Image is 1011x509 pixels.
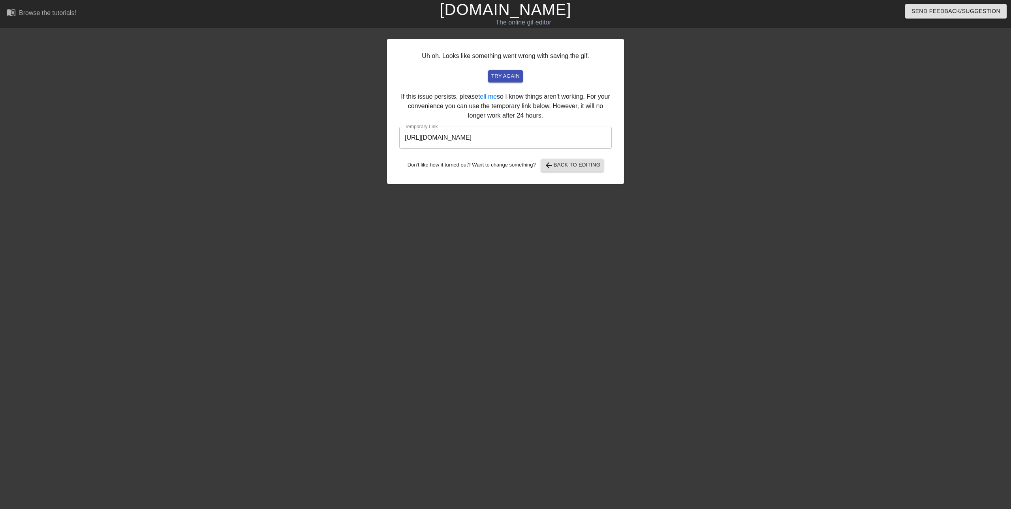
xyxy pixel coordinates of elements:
a: Browse the tutorials! [6,7,76,20]
div: Browse the tutorials! [19,9,76,16]
span: arrow_back [544,161,554,170]
a: [DOMAIN_NAME] [440,1,571,18]
div: Don't like how it turned out? Want to change something? [399,159,612,172]
button: Send Feedback/Suggestion [905,4,1007,19]
span: try again [491,72,520,81]
button: Back to Editing [541,159,604,172]
a: tell me [478,93,497,100]
div: Uh oh. Looks like something went wrong with saving the gif. If this issue persists, please so I k... [387,39,624,184]
span: menu_book [6,7,16,17]
div: The online gif editor [341,18,706,27]
button: try again [488,70,523,82]
input: bare [399,127,612,149]
span: Send Feedback/Suggestion [911,6,1000,16]
span: Back to Editing [544,161,601,170]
